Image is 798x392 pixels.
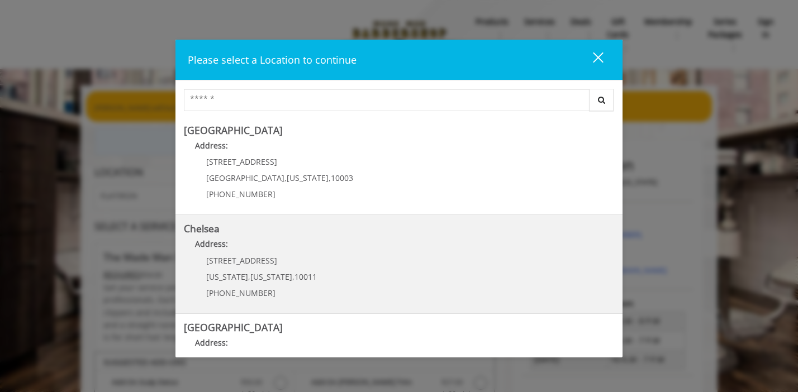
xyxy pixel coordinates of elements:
span: [PHONE_NUMBER] [206,189,275,199]
span: [STREET_ADDRESS] [206,255,277,266]
b: Address: [195,238,228,249]
span: [STREET_ADDRESS] [206,156,277,167]
input: Search Center [184,89,590,111]
span: , [284,173,287,183]
span: , [292,271,294,282]
button: close dialog [572,48,610,71]
b: Address: [195,337,228,348]
b: Chelsea [184,222,220,235]
span: [PHONE_NUMBER] [206,288,275,298]
span: Please select a Location to continue [188,53,357,66]
i: Search button [595,96,608,104]
span: [US_STATE] [206,271,248,282]
span: 10011 [294,271,317,282]
div: Center Select [184,89,614,117]
span: [US_STATE] [250,271,292,282]
b: [GEOGRAPHIC_DATA] [184,321,283,334]
span: 10003 [331,173,353,183]
span: [GEOGRAPHIC_DATA] [206,173,284,183]
div: close dialog [580,51,602,68]
span: , [248,271,250,282]
b: Address: [195,140,228,151]
span: [US_STATE] [287,173,329,183]
b: [GEOGRAPHIC_DATA] [184,123,283,137]
span: , [329,173,331,183]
